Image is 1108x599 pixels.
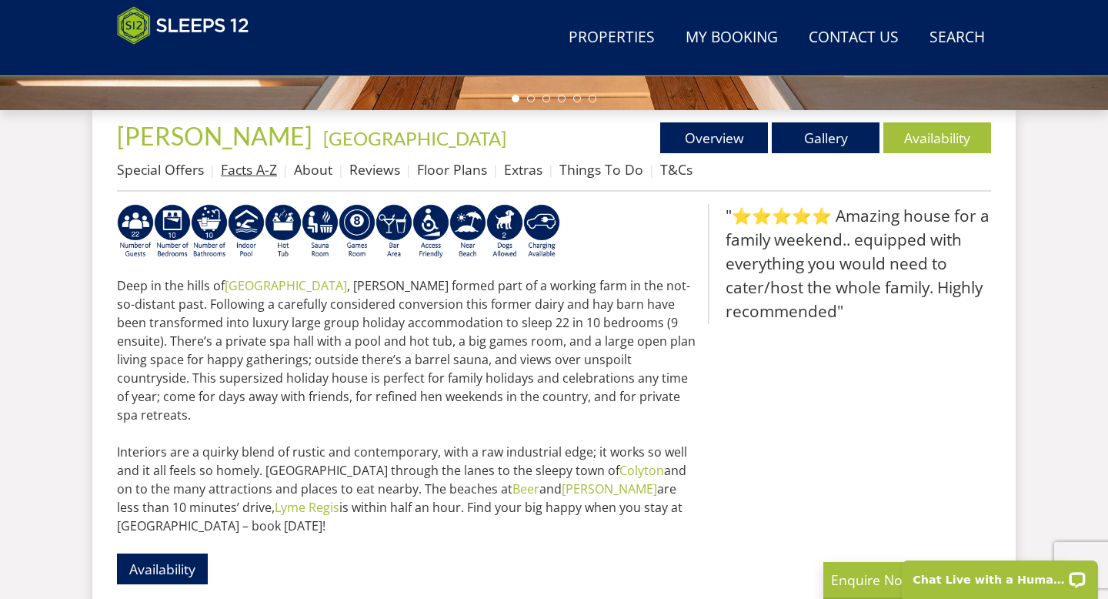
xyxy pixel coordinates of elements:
a: Floor Plans [417,160,487,179]
a: T&Cs [660,160,692,179]
a: Gallery [772,122,879,153]
iframe: Customer reviews powered by Trustpilot [109,54,271,67]
img: AD_4nXfHFdLA-xT0kZrz_IZUSWYAQOWpq_4v0VHV1_cOjYOhLwXtOsLMP9waKUakNeUcGX4wYEGiLMXMscVQmf3X-NNJbgIFh... [117,204,154,259]
a: Special Offers [117,160,204,179]
a: Facts A-Z [221,160,277,179]
img: AD_4nXfvn8RXFi48Si5WD_ef5izgnipSIXhRnV2E_jgdafhtv5bNmI08a5B0Z5Dh6wygAtJ5Dbjjt2cCuRgwHFAEvQBwYj91q... [191,204,228,259]
img: AD_4nXcnT2OPG21WxYUhsl9q61n1KejP7Pk9ESVM9x9VetD-X_UXXoxAKaMRZGYNcSGiAsmGyKm0QlThER1osyFXNLmuYOVBV... [523,204,560,259]
a: Availability [883,122,991,153]
a: [PERSON_NAME] [117,121,317,151]
a: Colyton [619,462,664,479]
a: Properties [562,21,661,55]
a: Reviews [349,160,400,179]
a: Contact Us [803,21,905,55]
img: AD_4nXe7lJTbYb9d3pOukuYsm3GQOjQ0HANv8W51pVFfFFAC8dZrqJkVAnU455fekK_DxJuzpgZXdFqYqXRzTpVfWE95bX3Bz... [449,204,486,259]
img: AD_4nXdjbGEeivCGLLmyT_JEP7bTfXsjgyLfnLszUAQeQ4RcokDYHVBt5R8-zTDbAVICNoGv1Dwc3nsbUb1qR6CAkrbZUeZBN... [302,204,339,259]
a: Overview [660,122,768,153]
a: Availability [117,554,208,584]
a: My Booking [679,21,784,55]
p: Deep in the hills of , [PERSON_NAME] formed part of a working farm in the not-so-distant past. Fo... [117,276,696,535]
a: [PERSON_NAME] [562,480,657,497]
a: Search [923,21,991,55]
img: Sleeps 12 [117,6,249,45]
a: Beer [512,480,539,497]
a: About [294,160,332,179]
img: AD_4nXdrZMsjcYNLGsKuA84hRzvIbesVCpXJ0qqnwZoX5ch9Zjv73tWe4fnFRs2gJ9dSiUubhZXckSJX_mqrZBmYExREIfryF... [339,204,375,259]
a: Lyme Regis [275,499,339,516]
a: Extras [504,160,542,179]
iframe: LiveChat chat widget [892,550,1108,599]
a: [GEOGRAPHIC_DATA] [225,277,347,294]
img: AD_4nXei2dp4L7_L8OvME76Xy1PUX32_NMHbHVSts-g-ZAVb8bILrMcUKZI2vRNdEqfWP017x6NFeUMZMqnp0JYknAB97-jDN... [228,204,265,259]
span: [PERSON_NAME] [117,121,312,151]
img: AD_4nXeUnLxUhQNc083Qf4a-s6eVLjX_ttZlBxbnREhztiZs1eT9moZ8e5Fzbx9LK6K9BfRdyv0AlCtKptkJvtknTFvAhI3RM... [375,204,412,259]
img: AD_4nXe3VD57-M2p5iq4fHgs6WJFzKj8B0b3RcPFe5LKK9rgeZlFmFoaMJPsJOOJzc7Q6RMFEqsjIZ5qfEJu1txG3QLmI_2ZW... [412,204,449,259]
a: [GEOGRAPHIC_DATA] [323,127,506,149]
p: Enquire Now [831,570,1062,590]
img: AD_4nXe7_8LrJK20fD9VNWAdfykBvHkWcczWBt5QOadXbvIwJqtaRaRf-iI0SeDpMmH1MdC9T1Vy22FMXzzjMAvSuTB5cJ7z5... [486,204,523,259]
img: AD_4nXfZxIz6BQB9SA1qRR_TR-5tIV0ZeFY52bfSYUXaQTY3KXVpPtuuoZT3Ql3RNthdyy4xCUoonkMKBfRi__QKbC4gcM_TO... [154,204,191,259]
a: Things To Do [559,160,643,179]
img: AD_4nXcpX5uDwed6-YChlrI2BYOgXwgg3aqYHOhRm0XfZB-YtQW2NrmeCr45vGAfVKUq4uWnc59ZmEsEzoF5o39EWARlT1ewO... [265,204,302,259]
blockquote: "⭐⭐⭐⭐⭐ Amazing house for a family weekend.. equipped with everything you would need to cater/host... [708,204,991,324]
span: - [317,127,506,149]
